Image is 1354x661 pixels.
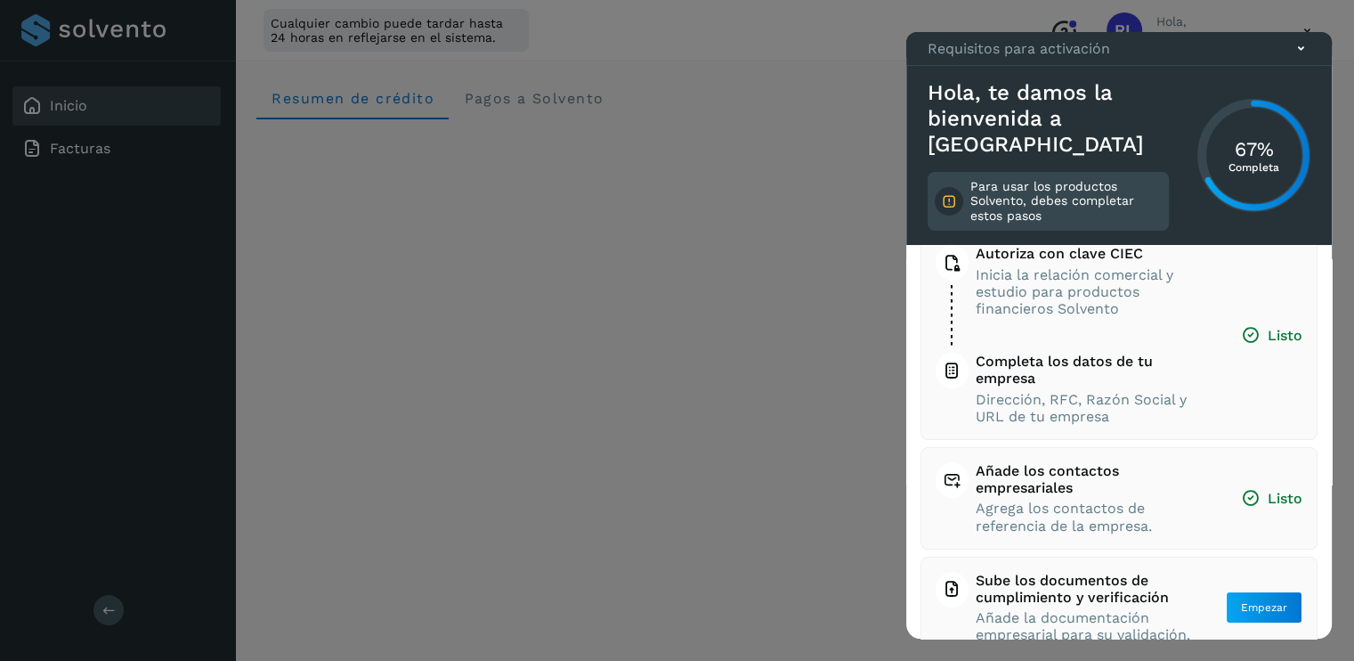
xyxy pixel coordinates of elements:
[936,245,1302,425] button: Autoriza con clave CIECInicia la relación comercial y estudio para productos financieros Solvento...
[1228,137,1279,160] h3: 67%
[936,572,1302,644] button: Sube los documentos de cumplimiento y verificaciónAñade la documentación empresarial para su vali...
[1241,326,1302,345] span: Listo
[976,572,1192,606] span: Sube los documentos de cumplimiento y verificación
[976,353,1207,387] span: Completa los datos de tu empresa
[976,462,1207,496] span: Añade los contactos empresariales
[1241,489,1302,508] span: Listo
[976,500,1207,534] span: Agrega los contactos de referencia de la empresa.
[1228,161,1279,174] p: Completa
[976,266,1207,318] span: Inicia la relación comercial y estudio para productos financieros Solvento
[970,179,1162,224] p: Para usar los productos Solvento, debes completar estos pasos
[936,462,1302,535] button: Añade los contactos empresarialesAgrega los contactos de referencia de la empresa.Listo
[976,609,1192,643] span: Añade la documentación empresarial para su validación.
[976,245,1207,262] span: Autoriza con clave CIEC
[906,32,1332,66] div: Requisitos para activación
[928,40,1110,57] p: Requisitos para activación
[1241,600,1287,616] span: Empezar
[928,80,1169,157] h3: Hola, te damos la bienvenida a [GEOGRAPHIC_DATA]
[1226,592,1302,624] button: Empezar
[976,391,1207,425] span: Dirección, RFC, Razón Social y URL de tu empresa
